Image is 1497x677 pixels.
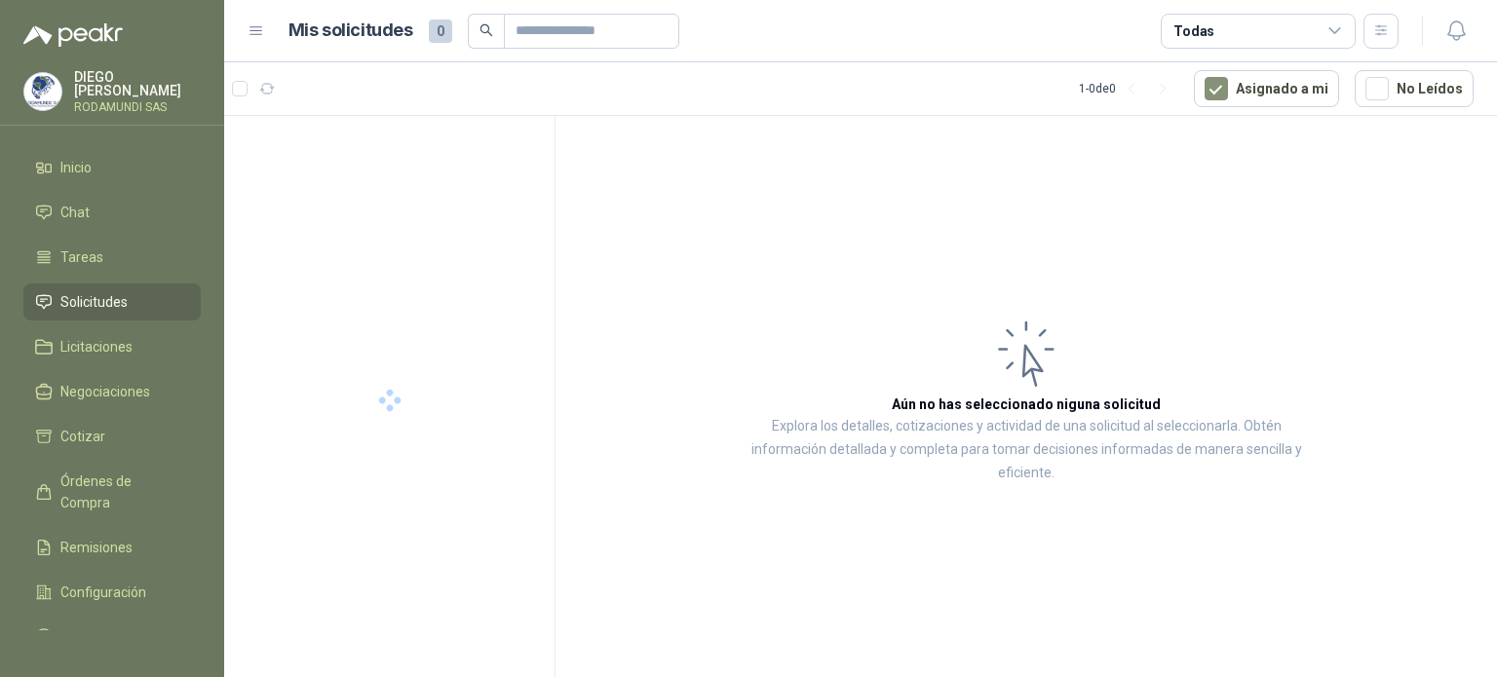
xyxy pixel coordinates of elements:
[429,19,452,43] span: 0
[23,418,201,455] a: Cotizar
[1355,70,1474,107] button: No Leídos
[60,537,133,558] span: Remisiones
[60,470,182,513] span: Órdenes de Compra
[60,157,92,178] span: Inicio
[60,426,105,447] span: Cotizar
[23,328,201,365] a: Licitaciones
[23,194,201,231] a: Chat
[74,101,201,113] p: RODAMUNDI SAS
[60,336,133,357] span: Licitaciones
[1079,73,1178,104] div: 1 - 0 de 0
[60,291,128,313] span: Solicitudes
[23,574,201,611] a: Configuración
[60,582,146,603] span: Configuración
[23,239,201,276] a: Tareas
[892,394,1161,415] h3: Aún no has seleccionado niguna solicitud
[23,149,201,186] a: Inicio
[60,246,103,268] span: Tareas
[24,73,61,110] img: Company Logo
[23,619,201,656] a: Manuales y ayuda
[480,23,493,37] span: search
[23,529,201,566] a: Remisiones
[60,626,172,648] span: Manuales y ayuda
[23,463,201,521] a: Órdenes de Compra
[288,17,413,45] h1: Mis solicitudes
[1173,20,1214,42] div: Todas
[1194,70,1339,107] button: Asignado a mi
[23,23,123,47] img: Logo peakr
[750,415,1302,485] p: Explora los detalles, cotizaciones y actividad de una solicitud al seleccionarla. Obtén informaci...
[23,373,201,410] a: Negociaciones
[23,283,201,320] a: Solicitudes
[60,202,90,223] span: Chat
[74,70,201,97] p: DIEGO [PERSON_NAME]
[60,381,150,402] span: Negociaciones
